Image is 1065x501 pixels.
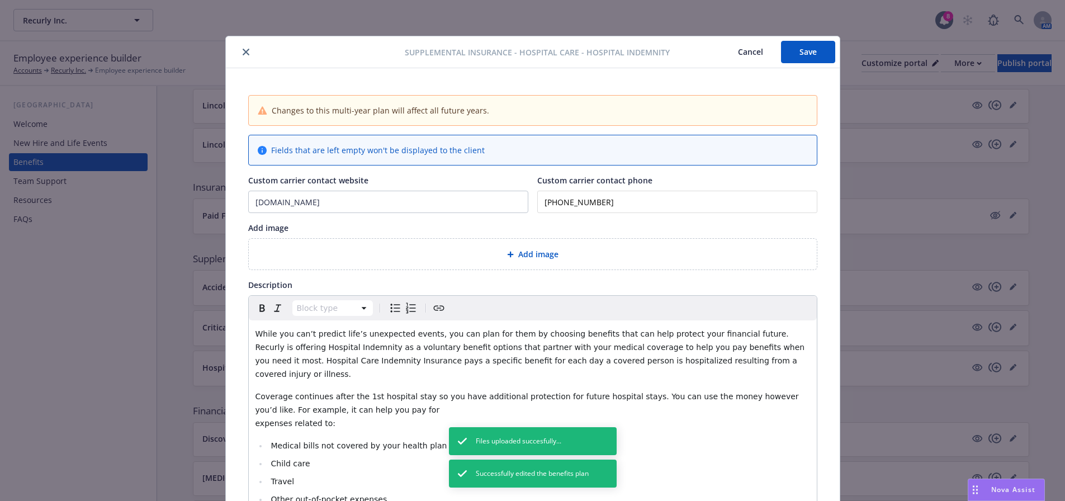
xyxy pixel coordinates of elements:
[272,105,489,116] span: Changes to this multi-year plan will affect all future years.
[781,41,835,63] button: Save
[405,46,670,58] span: Supplemental Insurance - Hospital Care - Hospital Indemnity
[387,300,419,316] div: toggle group
[248,223,288,233] span: Add image
[270,300,286,316] button: Italic
[248,238,817,270] div: Add image
[271,441,447,450] span: Medical bills not covered by your health plan
[254,300,270,316] button: Bold
[248,175,368,186] span: Custom carrier contact website
[239,45,253,59] button: close
[476,436,561,446] span: Files uploaded succesfully...
[518,248,558,260] span: Add image
[968,479,982,500] div: Drag to move
[292,300,373,316] button: Block type
[387,300,403,316] button: Bulleted list
[476,469,589,479] span: Successfully edited the benefits plan
[255,392,802,428] span: Coverage continues after the 1st hospital stay so you have additional protection for future hospi...
[255,329,807,379] span: While you can’t predict life’s unexpected events, you can plan for them by choosing benefits that...
[537,175,652,186] span: Custom carrier contact phone
[968,479,1045,501] button: Nova Assist
[271,459,310,468] span: Child care
[249,191,528,212] input: Add custom carrier contact website
[720,41,781,63] button: Cancel
[431,300,447,316] button: Create link
[403,300,419,316] button: Numbered list
[271,144,485,156] span: Fields that are left empty won't be displayed to the client
[271,477,294,486] span: Travel
[537,191,817,213] input: Add custom carrier contact phone
[991,485,1035,494] span: Nova Assist
[248,280,292,290] span: Description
